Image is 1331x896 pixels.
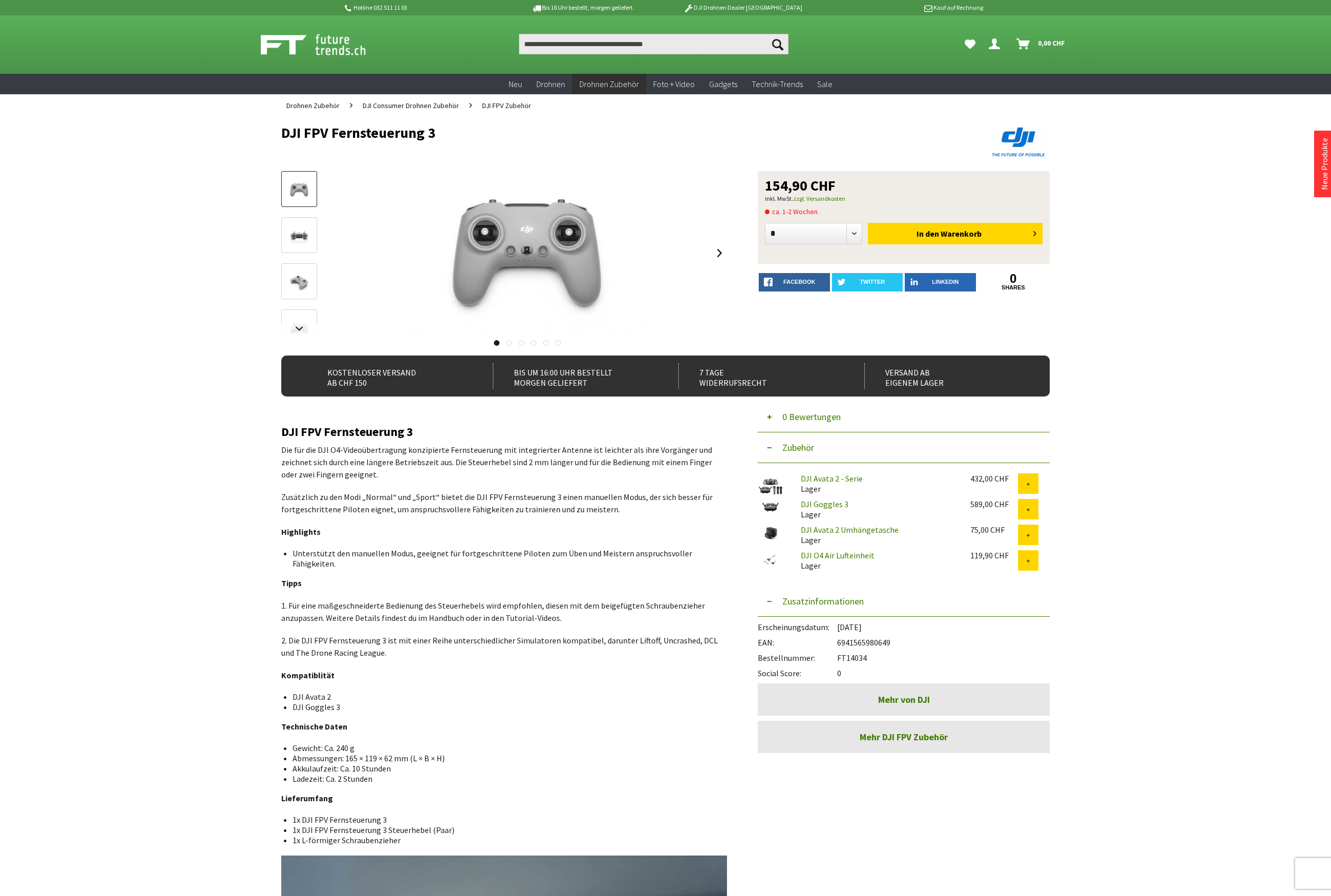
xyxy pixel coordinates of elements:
strong: Tipps [281,578,302,588]
span: In den [917,228,939,239]
button: Suchen [767,34,788,54]
li: Abmessungen: 165 × 119 × 62 mm (L × B × H) [293,753,719,763]
span: DJI FPV Zubehör [482,101,531,110]
span: EAN: [758,637,837,648]
button: 0 Bewertungen [758,402,1050,432]
p: inkl. MwSt. [765,193,1043,205]
a: Gadgets [702,74,744,95]
button: In den Warenkorb [868,223,1043,244]
div: 432,00 CHF [970,473,1018,484]
img: DJI O4 Air Lufteinheit [758,550,783,570]
a: 0 [978,273,1049,284]
a: Sale [810,74,840,95]
span: 0,00 CHF [1038,35,1065,51]
img: DJI Goggles 3 [758,499,783,516]
span: Social Score: [758,668,837,678]
img: DJI Avata 2 - Serie [758,473,783,499]
div: Lager [793,525,962,545]
a: zzgl. Versandkosten [793,195,845,202]
li: Ladezeit: Ca. 2 Stunden [293,774,719,784]
li: Akkulaufzeit: Ca. 10 Stunden [293,763,719,774]
span: LinkedIn [932,279,959,285]
span: Drohnen Zubehör [286,101,340,110]
span: ca. 1-2 Wochen [765,205,818,218]
a: DJI Goggles 3 [801,499,848,509]
p: 2. Die DJI FPV Fernsteuerung 3 ist mit einer Reihe unterschiedlicher Simulatoren kompatibel, daru... [281,634,727,659]
span: Unterstützt den manuellen Modus, geeignet für fortgeschrittene Piloten zum Üben und Meistern ansp... [293,548,692,569]
p: Hotline 032 511 11 03 [343,2,503,14]
a: Neue Produkte [1319,138,1329,190]
p: Die für die DJI O4-Videoübertragung konzipierte Fernsteuerung mit integrierter Antenne ist leicht... [281,444,727,481]
h1: DJI FPV Fernsteuerung 3 [281,125,896,140]
div: Versand ab eigenem Lager [864,363,1028,389]
a: DJI O4 Air Lufteinheit [801,550,875,560]
div: Lager [793,499,962,519]
a: Hi, Serdar - Dein Konto [985,34,1008,54]
div: Lager [793,473,962,494]
h2: DJI FPV Fernsteuerung 3 [281,425,727,439]
li: 1x DJI FPV Fernsteuerung 3 [293,815,719,825]
a: Drohnen Zubehör [281,94,345,117]
strong: Highlights [281,527,321,537]
a: DJI Avata 2 - Serie [801,473,863,484]
span: Bestellnummer: [758,653,837,663]
button: Zusatzinformationen [758,586,1050,617]
span: Neu [509,79,522,89]
a: Drohnen Zubehör [572,74,646,95]
span: DJI Consumer Drohnen Zubehör [363,101,459,110]
div: Lager [793,550,962,571]
div: 589,00 CHF [970,499,1018,509]
span: Warenkorb [941,228,982,239]
span: twitter [860,279,885,285]
span: Sale [817,79,833,89]
li: 1x L-förmiger Schraubenzieher [293,835,719,845]
span: Drohnen Zubehör [579,79,639,89]
span: Gadgets [709,79,737,89]
p: Kauf auf Rechnung [823,2,983,14]
a: Drohnen [529,74,572,95]
p: DJI Drohnen Dealer [GEOGRAPHIC_DATA] [663,2,823,14]
span: Erscheinungsdatum: [758,622,837,632]
span: Drohnen [536,79,565,89]
a: Warenkorb [1012,34,1070,54]
a: Neu [502,74,529,95]
div: FT14034 [758,648,1050,663]
img: DJI [988,125,1050,159]
a: DJI Avata 2 Umhängetasche [801,525,899,535]
div: Bis um 16:00 Uhr bestellt Morgen geliefert [493,363,656,389]
a: LinkedIn [905,273,976,291]
span: Technik-Trends [752,79,803,89]
a: Meine Favoriten [960,34,981,54]
li: DJI Avata 2 [293,692,719,702]
div: 119,90 CHF [970,550,1018,560]
a: shares [978,284,1049,291]
p: Zusätzlich zu den Modi „Normal“ und „Sport“ bietet die DJI FPV Fernsteuerung 3 einen manuellen Mo... [281,491,727,515]
div: Kostenloser Versand ab CHF 150 [307,363,470,389]
div: 75,00 CHF [970,525,1018,535]
strong: Lieferumfang [281,793,333,803]
img: Shop Futuretrends - zur Startseite wechseln [261,32,388,57]
a: Mehr von DJI [758,683,1050,716]
a: Mehr DJI FPV Zubehör [758,721,1050,753]
span: Foto + Video [653,79,695,89]
a: facebook [759,273,830,291]
a: DJI Consumer Drohnen Zubehör [358,94,464,117]
strong: Technische Daten [281,721,347,732]
span: facebook [783,279,815,285]
a: Technik-Trends [744,74,810,95]
div: [DATE] [758,617,1050,632]
a: Foto + Video [646,74,702,95]
img: Vorschau: DJI FPV Fernsteuerung 3 [284,180,314,200]
a: twitter [832,273,903,291]
strong: Kompatiblität [281,670,335,680]
div: 7 Tage Widerrufsrecht [678,363,842,389]
li: 1x DJI FPV Fernsteuerung 3 Steuerhebel (Paar) [293,825,719,835]
span: 154,90 CHF [765,178,836,193]
a: DJI FPV Zubehör [477,94,536,117]
div: 0 [758,663,1050,678]
img: DJI Avata 2 Umhängetasche [758,525,783,541]
li: Gewicht: Ca. 240 g [293,743,719,753]
input: Produkt, Marke, Kategorie, EAN, Artikelnummer… [519,34,788,54]
li: DJI Goggles 3 [293,702,719,712]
